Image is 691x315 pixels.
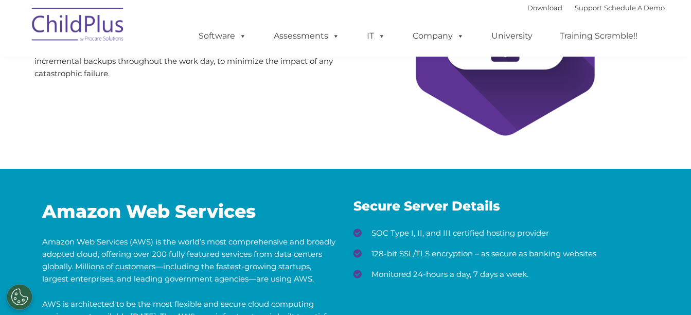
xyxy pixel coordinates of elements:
[575,4,602,12] a: Support
[371,249,596,258] span: 128-bit SSL/TLS encryption – as secure as banking websites
[527,4,665,12] font: |
[42,237,335,284] span: Amazon Web Services (AWS) is the world’s most comprehensive and broadly adopted cloud, offering o...
[402,26,474,46] a: Company
[42,200,256,222] span: Amazon Web Services
[604,4,665,12] a: Schedule A Demo
[370,198,500,214] span: cure Server Details
[550,26,648,46] a: Training Scramble!!
[27,1,130,52] img: ChildPlus by Procare Solutions
[357,26,396,46] a: IT
[481,26,543,46] a: University
[527,4,562,12] a: Download
[371,228,549,238] span: SOC Type I, II, and III certified hosting provider
[640,266,691,315] iframe: Chat Widget
[34,43,338,80] p: ChildPlus creates backup copies of your data every week and performs incremental backups througho...
[7,284,32,310] button: Cookies Settings
[188,26,257,46] a: Software
[263,26,350,46] a: Assessments
[371,269,528,279] span: Monitored 24-hours a day, 7 days a week.
[353,198,370,214] span: Se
